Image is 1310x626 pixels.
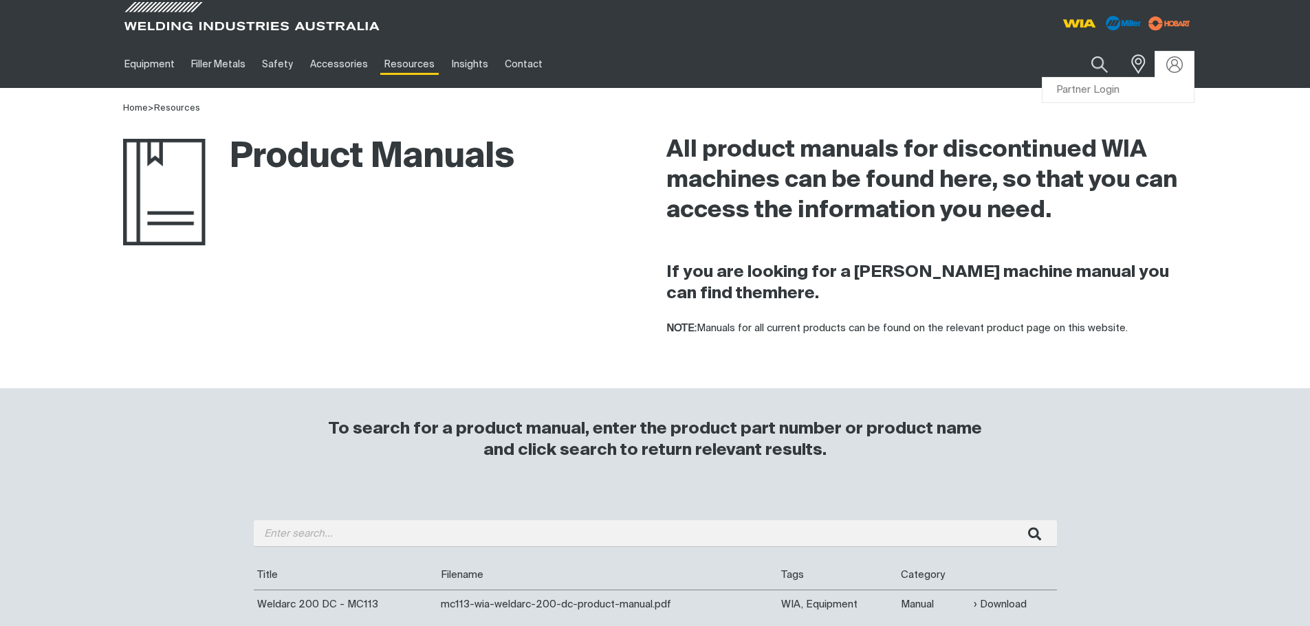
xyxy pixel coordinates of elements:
td: mc113-wia-weldarc-200-dc-product-manual.pdf [437,590,778,618]
th: Tags [778,561,897,590]
button: Search products [1076,48,1123,80]
a: Equipment [116,41,183,88]
a: Partner Login [1042,78,1194,103]
h1: Product Manuals [123,135,514,180]
a: Resources [154,104,200,113]
a: Resources [376,41,443,88]
nav: Main [116,41,925,88]
a: Home [123,104,148,113]
a: Accessories [302,41,376,88]
input: Product name or item number... [1058,48,1122,80]
th: Category [897,561,970,590]
a: Filler Metals [183,41,254,88]
img: miller [1144,13,1194,34]
h2: All product manuals for discontinued WIA machines can be found here, so that you can access the i... [666,135,1188,226]
td: Manual [897,590,970,618]
a: Contact [496,41,551,88]
a: Insights [443,41,496,88]
td: WIA, Equipment [778,590,897,618]
input: Enter search... [254,520,1057,547]
th: Title [254,561,437,590]
p: Manuals for all current products can be found on the relevant product page on this website. [666,321,1188,337]
a: Download [974,596,1027,612]
th: Filename [437,561,778,590]
span: > [148,104,154,113]
strong: If you are looking for a [PERSON_NAME] machine manual you can find them [666,264,1169,302]
h3: To search for a product manual, enter the product part number or product name and click search to... [323,418,988,461]
a: here. [778,285,819,302]
a: Safety [254,41,301,88]
td: Weldarc 200 DC - MC113 [254,590,437,618]
strong: NOTE: [666,323,697,333]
